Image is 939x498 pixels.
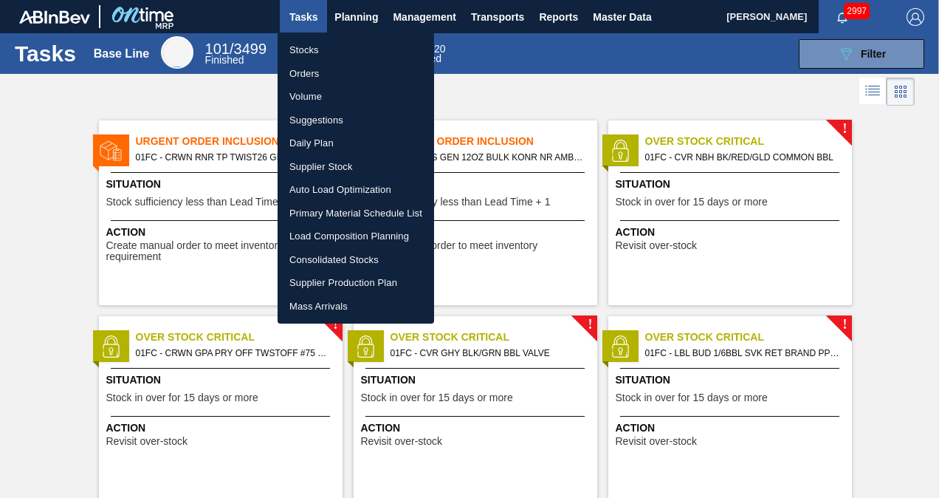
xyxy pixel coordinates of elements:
[278,109,434,132] a: Suggestions
[278,271,434,295] a: Supplier Production Plan
[278,62,434,86] a: Orders
[278,225,434,248] a: Load Composition Planning
[278,155,434,179] a: Supplier Stock
[278,295,434,318] a: Mass Arrivals
[278,248,434,272] a: Consolidated Stocks
[278,38,434,62] a: Stocks
[278,202,434,225] a: Primary Material Schedule List
[278,132,434,155] a: Daily Plan
[278,178,434,202] a: Auto Load Optimization
[278,85,434,109] a: Volume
